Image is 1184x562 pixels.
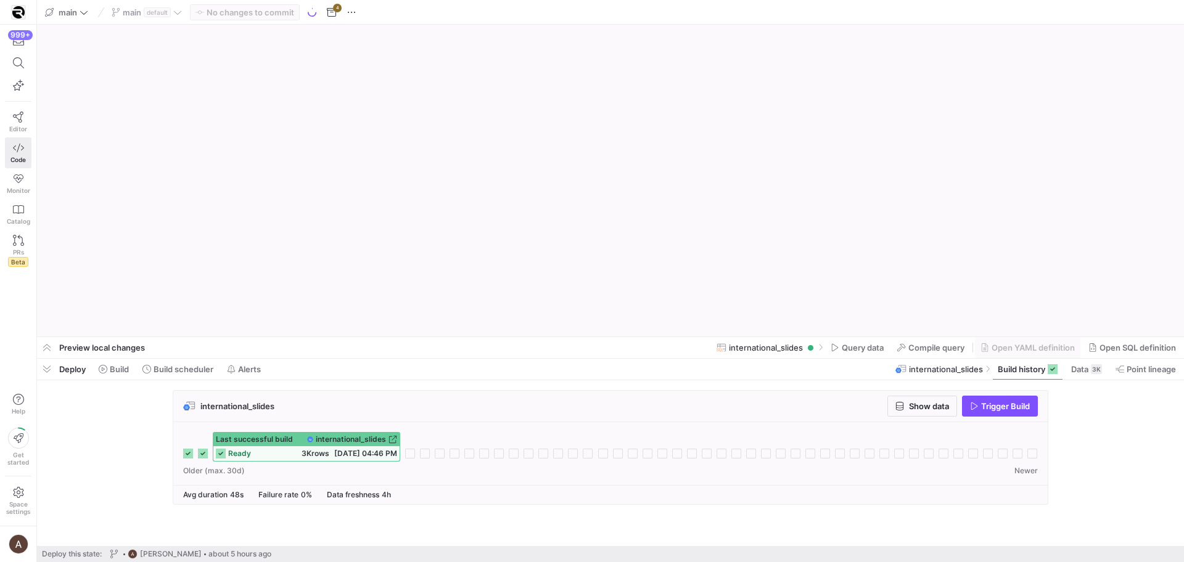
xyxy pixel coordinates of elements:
button: Data3K [1066,359,1108,380]
span: international_slides [729,343,803,352]
button: Compile query [892,337,970,358]
span: Data freshness [327,490,379,499]
span: Older (max. 30d) [183,466,245,475]
button: Show data [887,396,957,417]
span: Compile query [908,343,964,352]
img: https://lh3.googleusercontent.com/a/AEdFTp4_8LqxRyxVUtC19lo4LS2NU-n5oC7apraV2tR5=s96-c [9,534,28,554]
span: Build history [998,364,1045,374]
button: Query data [825,337,889,358]
button: https://lh3.googleusercontent.com/a/AEdFTp4_8LqxRyxVUtC19lo4LS2NU-n5oC7apraV2tR5=s96-c[PERSON_NAM... [107,546,274,562]
a: PRsBeta [5,230,31,272]
span: Avg duration [183,490,228,499]
span: Query data [842,343,884,352]
span: Preview local changes [59,343,145,352]
span: Newer [1014,466,1038,475]
span: [DATE] 04:46 PM [334,449,397,458]
span: Code [10,156,26,163]
span: Open SQL definition [1100,343,1176,352]
a: Editor [5,107,31,137]
button: Getstarted [5,423,31,471]
span: 4h [382,490,391,499]
button: 999+ [5,30,31,52]
img: https://storage.googleapis.com/y42-prod-data-exchange/images/9vP1ZiGb3SDtS36M2oSqLE2NxN9MAbKgqIYc... [12,6,25,18]
a: Monitor [5,168,31,199]
span: about 5 hours ago [208,550,271,558]
span: Trigger Build [981,401,1030,411]
span: Data [1071,364,1088,374]
span: international_slides [909,364,983,374]
span: Build scheduler [154,364,213,374]
button: Help [5,388,31,420]
button: Build history [992,359,1063,380]
img: https://lh3.googleusercontent.com/a/AEdFTp4_8LqxRyxVUtC19lo4LS2NU-n5oC7apraV2tR5=s96-c [128,549,138,559]
span: main [59,7,77,17]
span: Alerts [238,364,261,374]
a: https://storage.googleapis.com/y42-prod-data-exchange/images/9vP1ZiGb3SDtS36M2oSqLE2NxN9MAbKgqIYc... [5,2,31,23]
button: Point lineage [1110,359,1182,380]
span: Deploy this state: [42,550,102,558]
span: Point lineage [1127,364,1176,374]
a: international_slides [307,435,397,444]
a: Spacesettings [5,481,31,521]
span: Monitor [7,187,30,194]
span: Failure rate [258,490,298,499]
span: 48s [230,490,244,499]
span: Last successful build [216,435,293,444]
span: PRs [13,248,24,256]
span: ready [228,449,251,458]
span: Show data [909,401,949,411]
button: Build [93,359,134,380]
button: Open SQL definition [1083,337,1182,358]
span: Help [10,407,26,415]
button: Trigger Build [962,396,1038,417]
span: 0% [301,490,312,499]
button: Last successful buildinternational_slidesready3Krows[DATE] 04:46 PM [213,432,400,462]
span: Editor [9,125,27,132]
div: 3K [1091,364,1102,374]
span: Space settings [6,500,30,515]
span: Get started [7,451,29,466]
span: [PERSON_NAME] [140,550,202,558]
span: Build [110,364,129,374]
button: Build scheduler [137,359,219,380]
button: https://lh3.googleusercontent.com/a/AEdFTp4_8LqxRyxVUtC19lo4LS2NU-n5oC7apraV2tR5=s96-c [5,531,31,557]
span: international_slides [316,435,386,444]
span: Deploy [59,364,86,374]
span: Beta [8,257,28,267]
div: 999+ [8,30,33,40]
span: international_slides [200,401,274,411]
span: Catalog [7,218,30,225]
a: Code [5,137,31,168]
a: Catalog [5,199,31,230]
button: main [42,4,91,20]
span: 3K rows [302,449,329,458]
button: Alerts [221,359,266,380]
